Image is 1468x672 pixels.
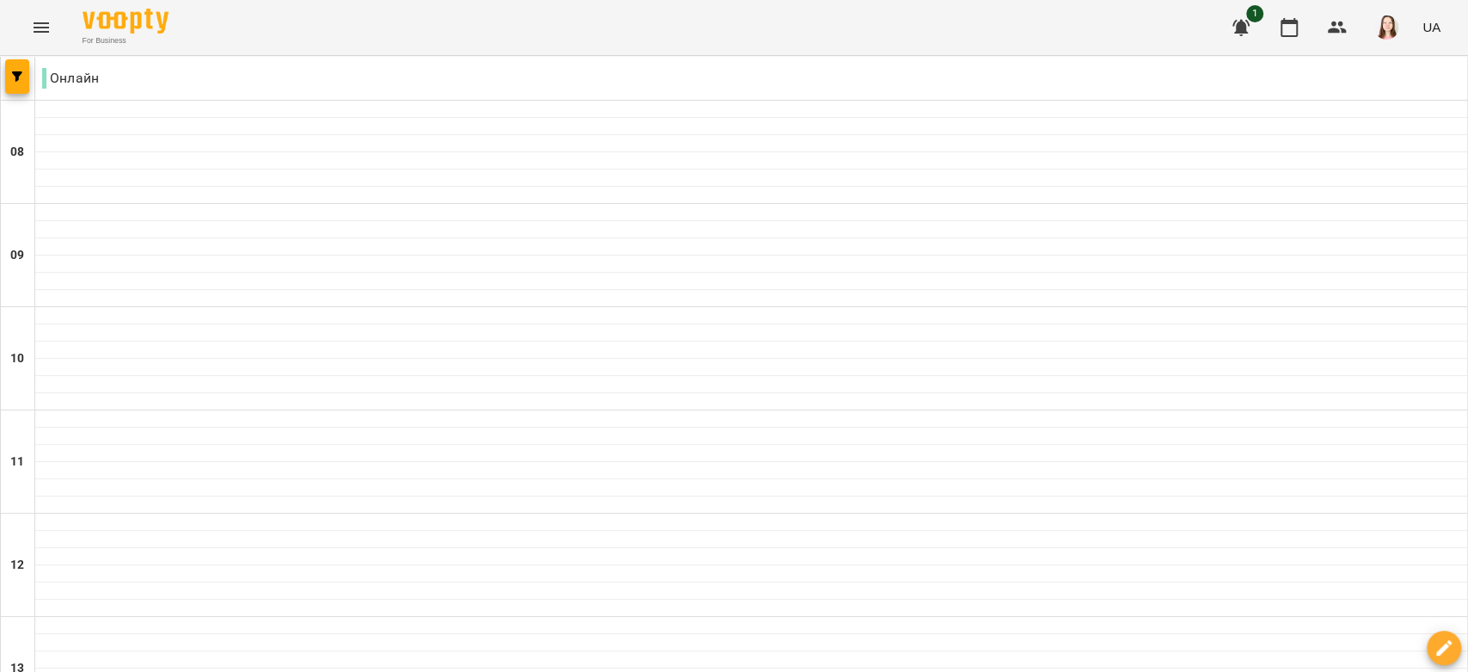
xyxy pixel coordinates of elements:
[10,246,24,265] h6: 09
[42,68,99,89] p: Онлайн
[10,453,24,472] h6: 11
[21,7,62,48] button: Menu
[83,9,169,34] img: Voopty Logo
[1422,18,1440,36] span: UA
[1416,11,1447,43] button: UA
[83,35,169,46] span: For Business
[10,556,24,575] h6: 12
[1246,5,1263,22] span: 1
[10,143,24,162] h6: 08
[10,349,24,368] h6: 10
[1374,15,1398,40] img: 83b29030cd47969af3143de651fdf18c.jpg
